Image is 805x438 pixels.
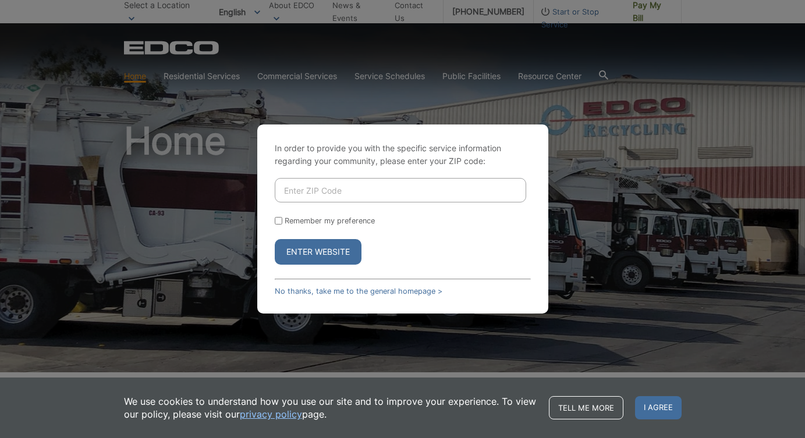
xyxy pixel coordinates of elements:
a: No thanks, take me to the general homepage > [275,287,442,295]
button: Enter Website [275,239,361,265]
a: privacy policy [240,408,302,421]
input: Enter ZIP Code [275,178,526,202]
p: We use cookies to understand how you use our site and to improve your experience. To view our pol... [124,395,537,421]
p: In order to provide you with the specific service information regarding your community, please en... [275,142,531,168]
label: Remember my preference [285,216,375,225]
a: Tell me more [549,396,623,419]
span: I agree [635,396,682,419]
